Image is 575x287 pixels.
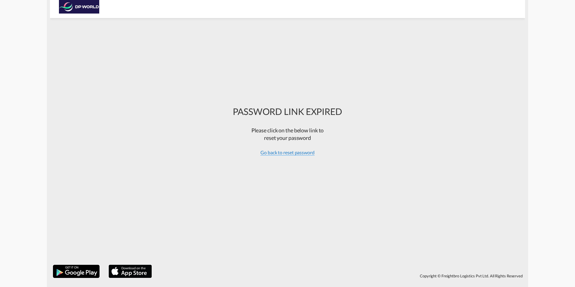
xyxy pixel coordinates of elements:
[260,150,315,156] span: Go back to reset password
[155,271,525,281] div: Copyright © Freightbro Logistics Pvt Ltd. All Rights Reserved
[108,264,152,279] img: apple.png
[251,127,324,134] span: Please click on the below link to
[264,134,311,141] span: reset your password
[233,105,342,118] div: PASSWORD LINK EXPIRED
[52,264,100,279] img: google.png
